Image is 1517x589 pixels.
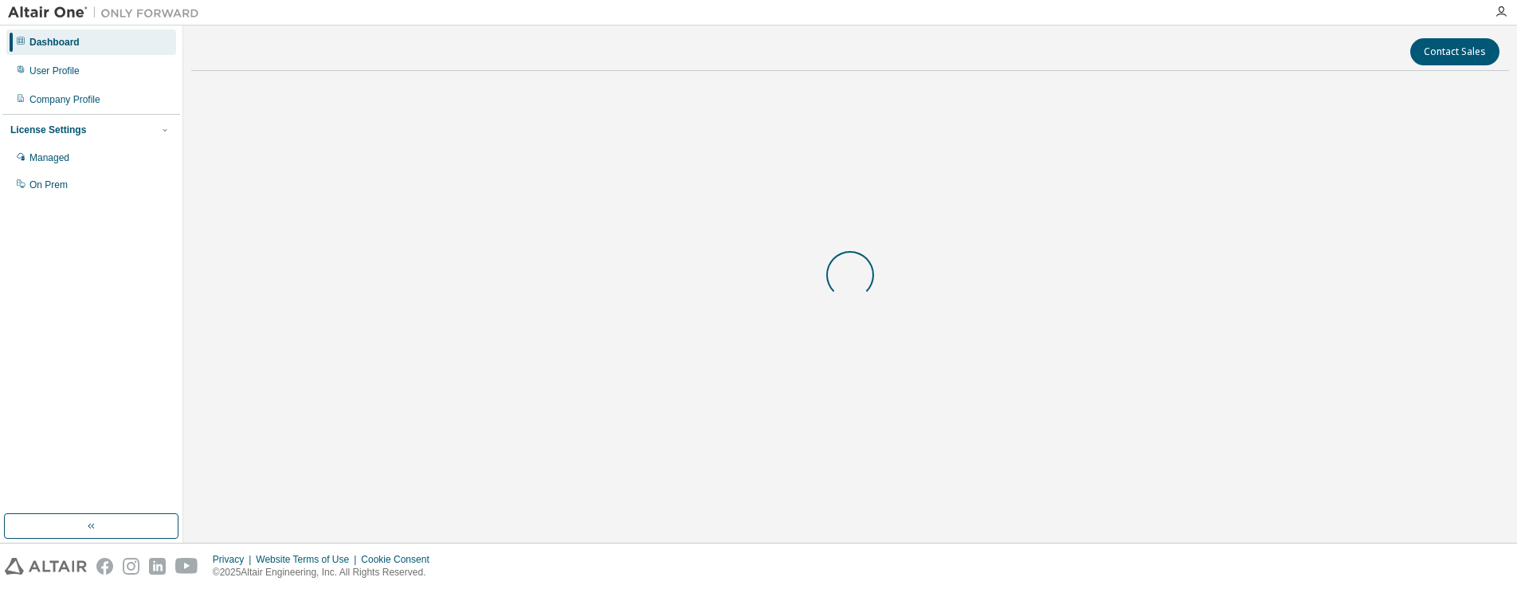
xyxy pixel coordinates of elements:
div: License Settings [10,124,86,136]
img: linkedin.svg [149,558,166,575]
img: instagram.svg [123,558,139,575]
div: Company Profile [29,93,100,106]
div: Cookie Consent [361,553,438,566]
div: On Prem [29,179,68,191]
img: altair_logo.svg [5,558,87,575]
img: Altair One [8,5,207,21]
div: User Profile [29,65,80,77]
img: youtube.svg [175,558,198,575]
div: Website Terms of Use [256,553,361,566]
button: Contact Sales [1410,38,1499,65]
img: facebook.svg [96,558,113,575]
div: Dashboard [29,36,80,49]
p: © 2025 Altair Engineering, Inc. All Rights Reserved. [213,566,439,579]
div: Managed [29,151,69,164]
div: Privacy [213,553,256,566]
